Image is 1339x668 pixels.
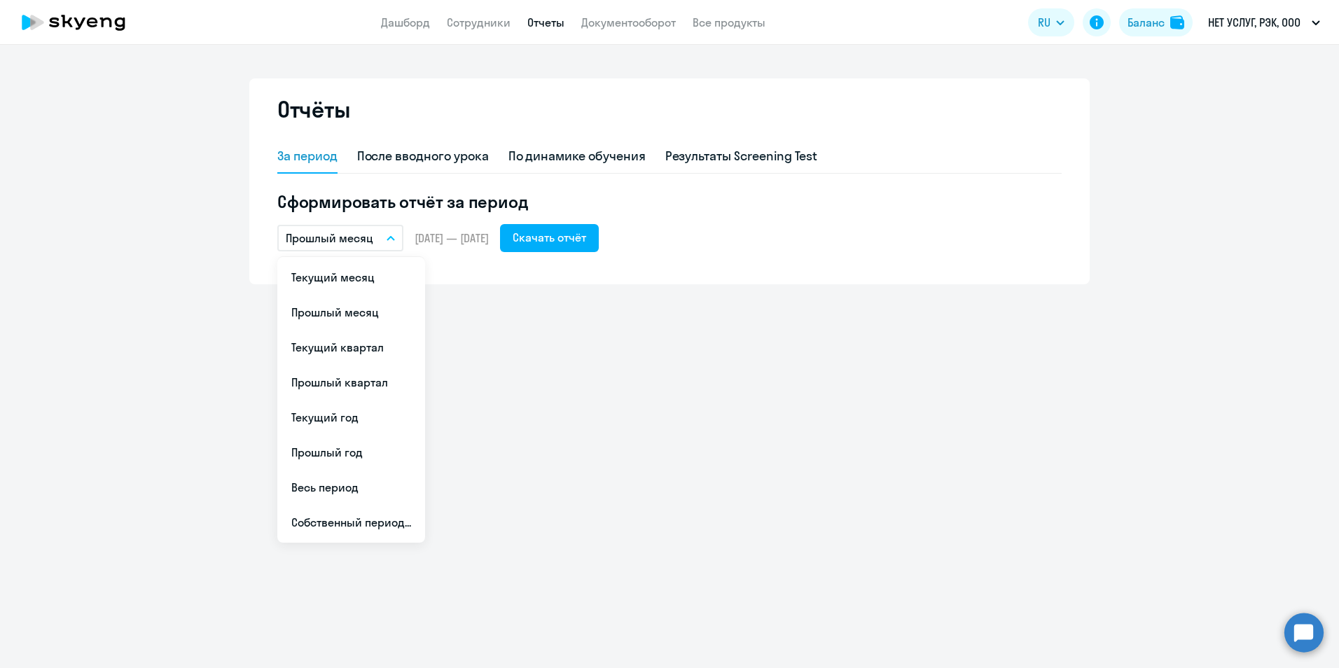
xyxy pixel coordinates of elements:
button: Балансbalance [1119,8,1193,36]
a: Дашборд [381,15,430,29]
span: [DATE] — [DATE] [415,230,489,246]
button: Скачать отчёт [500,224,599,252]
button: RU [1028,8,1074,36]
h2: Отчёты [277,95,350,123]
div: По динамике обучения [508,147,646,165]
div: Скачать отчёт [513,229,586,246]
div: После вводного урока [357,147,489,165]
button: НЕТ УСЛУГ, РЭК, ООО [1201,6,1327,39]
p: Прошлый месяц [286,230,373,246]
a: Сотрудники [447,15,511,29]
a: Отчеты [527,15,564,29]
a: Все продукты [693,15,765,29]
button: Прошлый месяц [277,225,403,251]
div: За период [277,147,338,165]
ul: RU [277,257,425,543]
p: НЕТ УСЛУГ, РЭК, ООО [1208,14,1300,31]
div: Результаты Screening Test [665,147,818,165]
div: Баланс [1128,14,1165,31]
span: RU [1038,14,1050,31]
img: balance [1170,15,1184,29]
a: Документооборот [581,15,676,29]
h5: Сформировать отчёт за период [277,190,1062,213]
